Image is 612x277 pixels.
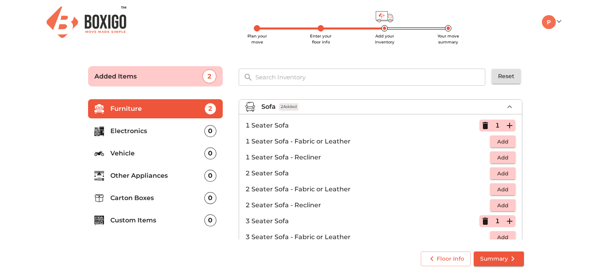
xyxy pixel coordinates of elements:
button: Add [490,183,516,196]
button: Delete Item [479,120,491,132]
span: 2 Added [279,103,298,111]
p: 3 Seater Sofa [245,216,479,226]
p: 1 Seater Sofa - Recliner [245,153,490,162]
div: 2 [202,69,216,83]
img: sofa [245,102,255,112]
span: Reset [498,71,514,81]
div: 0 [204,147,216,159]
p: Electronics [110,126,204,136]
p: 1 Seater Sofa - Fabric or Leather [245,137,490,146]
p: 1 Seater Sofa [245,121,479,130]
input: Search Inventory [251,69,491,86]
p: 1 [495,121,500,130]
p: 3 Seater Sofa - Fabric or Leather [245,232,490,242]
span: Add [494,201,512,210]
button: Add Item [504,215,516,227]
button: Summary [474,251,524,266]
p: Sofa [261,102,276,112]
div: 0 [204,125,216,137]
p: Other Appliances [110,171,204,181]
button: Add [490,167,516,180]
span: Add [494,137,512,146]
div: 0 [204,192,216,204]
button: Add [490,199,516,212]
p: 2 Seater Sofa [245,169,490,178]
p: 2 Seater Sofa - Fabric or Leather [245,185,490,194]
div: 2 [204,103,216,115]
span: Add [494,185,512,194]
button: Add [490,231,516,244]
img: Boxigo [47,6,126,38]
p: Vehicle [110,149,204,158]
span: Add [494,169,512,178]
p: Furniture [110,104,204,114]
button: Add [490,151,516,164]
span: Your move summary [437,33,459,45]
p: 2 Seater Sofa - Recliner [245,200,490,210]
button: Reset [492,69,521,84]
span: Add [494,233,512,242]
span: Summary [480,254,518,264]
span: Plan your move [247,33,267,45]
p: Custom Items [110,216,204,225]
p: Carton Boxes [110,193,204,203]
span: Add your inventory [375,33,394,45]
button: Floor Info [421,251,471,266]
span: Enter your floor info [310,33,331,45]
span: Floor Info [427,254,464,264]
div: 0 [204,214,216,226]
p: 1 [495,216,500,226]
button: Add [490,136,516,148]
div: 0 [204,170,216,182]
p: Added Items [94,72,202,81]
button: Delete Item [479,215,491,227]
button: Add Item [504,120,516,132]
span: Add [494,153,512,162]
